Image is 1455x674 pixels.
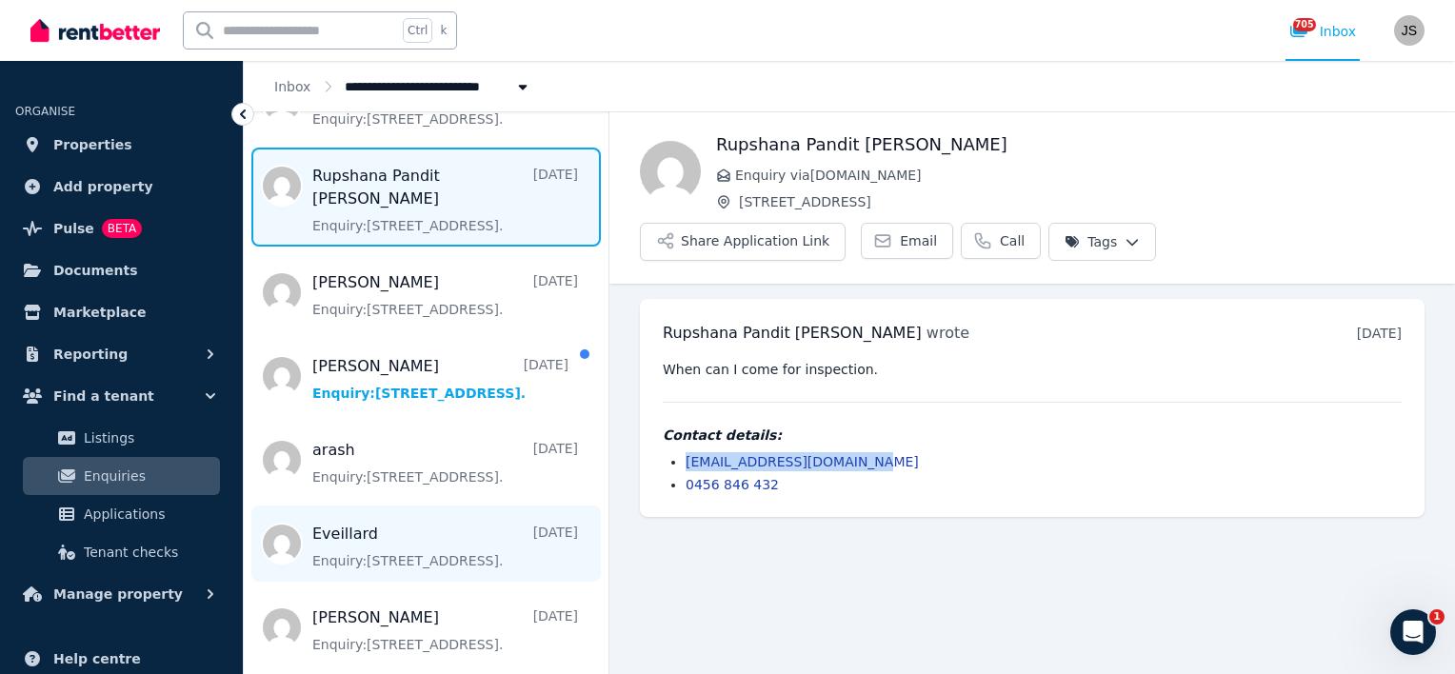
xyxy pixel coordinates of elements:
[53,259,138,282] span: Documents
[716,131,1425,158] h1: Rupshana Pandit [PERSON_NAME]
[84,541,212,564] span: Tenant checks
[312,606,578,654] a: [PERSON_NAME][DATE]Enquiry:[STREET_ADDRESS].
[53,133,132,156] span: Properties
[23,495,220,533] a: Applications
[274,79,310,94] a: Inbox
[15,209,228,248] a: PulseBETA
[440,23,447,38] span: k
[53,217,94,240] span: Pulse
[15,105,75,118] span: ORGANISE
[640,141,701,202] img: Rupshana Pandit chhetri
[102,219,142,238] span: BETA
[15,335,228,373] button: Reporting
[23,457,220,495] a: Enquiries
[15,377,228,415] button: Find a tenant
[23,419,220,457] a: Listings
[244,61,563,111] nav: Breadcrumb
[900,231,937,250] span: Email
[15,126,228,164] a: Properties
[53,343,128,366] span: Reporting
[53,583,183,605] span: Manage property
[735,166,1425,185] span: Enquiry via [DOMAIN_NAME]
[1289,22,1356,41] div: Inbox
[23,533,220,571] a: Tenant checks
[30,16,160,45] img: RentBetter
[1390,609,1436,655] iframe: Intercom live chat
[312,523,578,570] a: Eveillard[DATE]Enquiry:[STREET_ADDRESS].
[1357,326,1402,341] time: [DATE]
[53,301,146,324] span: Marketplace
[15,575,228,613] button: Manage property
[1065,232,1117,251] span: Tags
[403,18,432,43] span: Ctrl
[15,251,228,289] a: Documents
[15,168,228,206] a: Add property
[686,454,919,469] a: [EMAIL_ADDRESS][DOMAIN_NAME]
[312,81,578,129] a: Enquiry:[STREET_ADDRESS].
[312,439,578,486] a: arash[DATE]Enquiry:[STREET_ADDRESS].
[1394,15,1425,46] img: Janette Steele
[1293,18,1316,31] span: 705
[663,426,1402,445] h4: Contact details:
[739,192,1425,211] span: [STREET_ADDRESS]
[84,426,212,449] span: Listings
[312,355,568,403] a: [PERSON_NAME][DATE]Enquiry:[STREET_ADDRESS].
[1048,223,1156,261] button: Tags
[53,385,154,407] span: Find a tenant
[53,647,141,670] span: Help centre
[15,293,228,331] a: Marketplace
[927,324,969,342] span: wrote
[312,165,578,235] a: Rupshana Pandit [PERSON_NAME][DATE]Enquiry:[STREET_ADDRESS].
[53,175,153,198] span: Add property
[312,271,578,319] a: [PERSON_NAME][DATE]Enquiry:[STREET_ADDRESS].
[686,477,779,492] a: 0456 846 432
[84,465,212,487] span: Enquiries
[663,324,922,342] span: Rupshana Pandit [PERSON_NAME]
[961,223,1041,259] a: Call
[663,360,1402,379] pre: When can I come for inspection.
[640,223,846,261] button: Share Application Link
[861,223,953,259] a: Email
[84,503,212,525] span: Applications
[1000,231,1025,250] span: Call
[1429,609,1445,624] span: 1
